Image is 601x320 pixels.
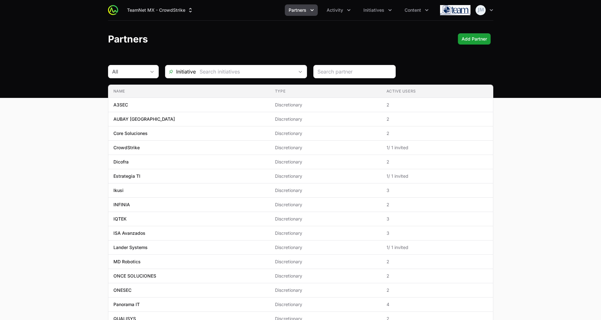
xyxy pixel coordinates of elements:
[113,116,175,122] p: AUBAY [GEOGRAPHIC_DATA]
[363,7,384,13] span: Initiatives
[285,4,318,16] div: Partners menu
[458,33,491,45] div: Primary actions
[387,159,488,165] span: 2
[275,301,376,308] span: Discretionary
[113,259,141,265] p: MD Robotics
[113,173,140,179] p: Estrategia TI
[360,4,396,16] button: Initiatives
[401,4,432,16] div: Content menu
[387,244,488,251] span: 1 / 1 invited
[113,273,156,279] p: ONCE SOLUCIONES
[387,301,488,308] span: 4
[113,244,148,251] p: Lander Systems
[317,68,392,75] input: Search partner
[113,144,140,151] p: CrowdStrike
[113,187,124,194] p: Ikusi
[113,159,129,165] p: Dicofra
[270,85,381,98] th: Type
[118,4,432,16] div: Main navigation
[275,244,376,251] span: Discretionary
[113,230,145,236] p: ISA Avanzados
[462,35,487,43] span: Add Partner
[275,216,376,222] span: Discretionary
[327,7,343,13] span: Activity
[113,301,140,308] p: Panorama IT
[112,68,146,75] div: All
[323,4,355,16] button: Activity
[294,65,307,78] div: Open
[387,116,488,122] span: 2
[275,130,376,137] span: Discretionary
[387,130,488,137] span: 2
[405,7,421,13] span: Content
[275,116,376,122] span: Discretionary
[387,173,488,179] span: 1 / 1 invited
[275,202,376,208] span: Discretionary
[275,230,376,236] span: Discretionary
[113,287,131,293] p: ONESEC
[275,287,376,293] span: Discretionary
[275,173,376,179] span: Discretionary
[381,85,493,98] th: Active Users
[123,4,197,16] button: TeamNet MX - CrowdStrike
[360,4,396,16] div: Initiatives menu
[108,85,270,98] th: Name
[387,102,488,108] span: 2
[196,65,294,78] input: Search initiatives
[275,273,376,279] span: Discretionary
[387,287,488,293] span: 2
[165,68,196,75] span: Initiative
[113,202,130,208] p: INFINIA
[387,273,488,279] span: 2
[113,102,128,108] p: A3SEC
[275,259,376,265] span: Discretionary
[113,216,127,222] p: IQTEK
[275,187,376,194] span: Discretionary
[123,4,197,16] div: Supplier switch menu
[387,230,488,236] span: 3
[387,144,488,151] span: 1 / 1 invited
[476,5,486,15] img: Juan Manuel Zuleta
[323,4,355,16] div: Activity menu
[113,130,148,137] p: Core Soluciones
[275,159,376,165] span: Discretionary
[108,33,148,45] h1: Partners
[387,187,488,194] span: 3
[458,33,491,45] button: Add Partner
[275,144,376,151] span: Discretionary
[108,65,158,78] button: All
[387,202,488,208] span: 2
[401,4,432,16] button: Content
[275,102,376,108] span: Discretionary
[440,4,470,16] img: TeamNet MX
[387,259,488,265] span: 2
[289,7,306,13] span: Partners
[285,4,318,16] button: Partners
[108,5,118,15] img: ActivitySource
[387,216,488,222] span: 3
